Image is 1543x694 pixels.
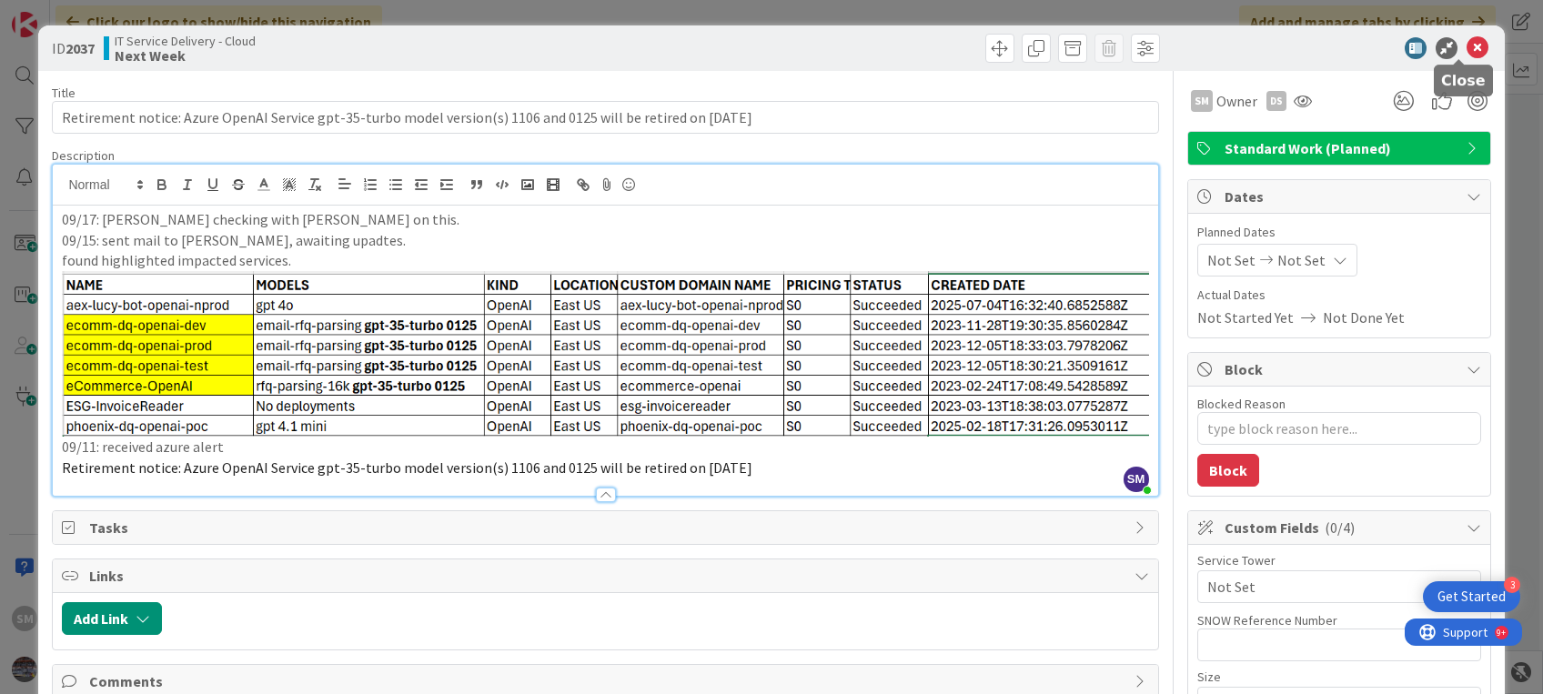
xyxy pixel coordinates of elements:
span: Planned Dates [1197,223,1481,242]
button: Block [1197,454,1259,487]
span: Retirement notice: Azure OpenAI Service gpt-35-turbo model version(s) 1106 and 0125 will be retir... [62,458,752,477]
span: SM [1124,467,1149,492]
div: 3 [1504,577,1520,593]
span: Support [38,3,83,25]
button: Add Link [62,602,162,635]
b: 2037 [66,39,95,57]
span: ( 0/4 ) [1325,518,1355,537]
span: Tasks [89,517,1124,538]
span: Custom Fields [1225,517,1457,538]
span: Actual Dates [1197,286,1481,305]
span: IT Service Delivery - Cloud [115,34,256,48]
img: image.png [62,271,1148,437]
input: type card name here... [52,101,1158,134]
span: Not Started Yet [1197,307,1294,328]
label: Title [52,85,76,101]
p: 09/15: sent mail to [PERSON_NAME], awaiting upadtes. [62,230,1148,251]
p: found highlighted impacted services. [62,250,1148,271]
div: Size [1197,670,1481,683]
p: 09/11: received azure alert [62,271,1148,457]
div: 9+ [92,7,101,22]
div: Service Tower [1197,554,1481,567]
span: Not Set [1207,249,1256,271]
span: Dates [1225,186,1457,207]
span: Not Set [1207,576,1449,598]
span: Links [89,565,1124,587]
span: Standard Work (Planned) [1225,137,1457,159]
b: Next Week [115,48,256,63]
span: Block [1225,358,1457,380]
span: Owner [1216,90,1257,112]
span: Description [52,147,115,164]
span: ID [52,37,95,59]
span: Not Done Yet [1323,307,1405,328]
label: SNOW Reference Number [1197,612,1337,629]
span: Comments [89,670,1124,692]
span: Not Set [1277,249,1326,271]
label: Blocked Reason [1197,396,1286,412]
div: Get Started [1437,588,1506,606]
p: 09/17: [PERSON_NAME] checking with [PERSON_NAME] on this. [62,209,1148,230]
div: Open Get Started checklist, remaining modules: 3 [1423,581,1520,612]
div: SM [1191,90,1213,112]
h5: Close [1441,72,1486,89]
div: DS [1266,91,1286,111]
